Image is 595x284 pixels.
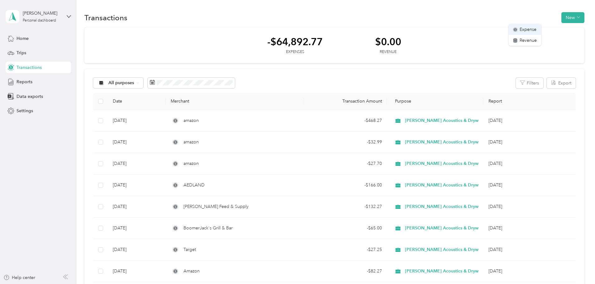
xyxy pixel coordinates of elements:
td: [DATE] [108,196,166,218]
span: Target [183,246,196,253]
span: [PERSON_NAME] Feed & Supply [183,203,249,210]
span: All purposes [108,81,134,85]
span: Reports [17,79,32,85]
td: Sep 2025 [483,132,576,153]
span: [PERSON_NAME] Acoustics & Drywall [405,225,483,232]
span: Transactions [17,64,42,71]
span: amazon [183,139,199,146]
button: New [561,12,584,23]
div: - $132.27 [309,203,382,210]
span: [PERSON_NAME] Acoustics & Drywall [405,117,483,124]
button: Help center [3,274,35,281]
td: Aug 2025 [483,261,576,282]
span: amazon [183,117,199,124]
span: [PERSON_NAME] Acoustics & Drywall [405,268,483,275]
span: AEDLAND [183,182,205,189]
div: - $65.00 [309,225,382,232]
td: Sep 2025 [483,196,576,218]
span: Trips [17,50,26,56]
button: Filters [516,78,543,89]
span: Expense [520,26,536,33]
span: Data exports [17,93,43,100]
td: [DATE] [108,175,166,196]
th: Transaction Amount [304,93,387,110]
td: [DATE] [108,110,166,132]
span: Purpose [392,99,412,104]
div: - $166.00 [309,182,382,189]
td: Sep 2025 [483,110,576,132]
span: Amazon [183,268,200,275]
div: - $27.70 [309,160,382,167]
span: [PERSON_NAME] Acoustics & Drywall [405,139,483,146]
td: Sep 2025 [483,153,576,175]
td: [DATE] [108,218,166,239]
td: [DATE] [108,153,166,175]
th: Report [483,93,576,110]
td: Aug 2025 [483,218,576,239]
div: - $32.99 [309,139,382,146]
div: $0.00 [375,36,401,47]
div: -$64,892.77 [267,36,323,47]
span: amazon [183,160,199,167]
iframe: Everlance-gr Chat Button Frame [560,249,595,284]
th: Date [108,93,166,110]
span: Home [17,35,29,42]
button: Export [547,78,576,89]
div: [PERSON_NAME] [23,10,62,17]
span: [PERSON_NAME] Acoustics & Drywall [405,182,483,189]
span: [PERSON_NAME] Acoustics & Drywall [405,246,483,253]
div: Personal dashboard [23,19,56,22]
td: Aug 2025 [483,239,576,261]
td: [DATE] [108,239,166,261]
span: BoomerJack's Grill & Bar [183,225,233,232]
div: Expenses [267,49,323,55]
div: - $82.27 [309,268,382,275]
td: Sep 2025 [483,175,576,196]
div: - $27.25 [309,246,382,253]
span: [PERSON_NAME] Acoustics & Drywall [405,203,483,210]
td: [DATE] [108,261,166,282]
div: Revenue [375,49,401,55]
h1: Transactions [84,14,127,21]
span: Revenue [520,37,537,44]
div: - $468.27 [309,117,382,124]
td: [DATE] [108,132,166,153]
span: [PERSON_NAME] Acoustics & Drywall [405,160,483,167]
span: Settings [17,108,33,114]
th: Merchant [166,93,304,110]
